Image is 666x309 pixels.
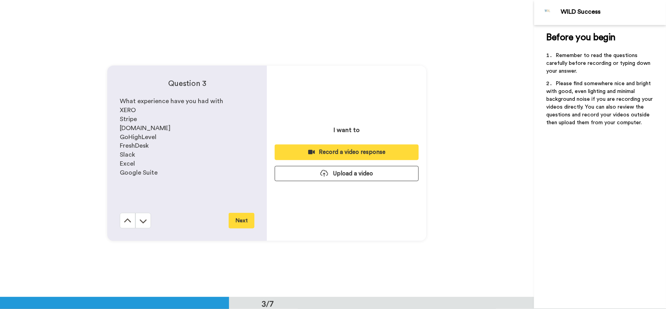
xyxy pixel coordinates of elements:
[120,98,223,104] span: What experience have you had with
[275,145,419,160] button: Record a video response
[120,78,254,89] h4: Question 3
[275,166,419,181] button: Upload a video
[547,53,652,74] span: Remember to read the questions carefully before recording or typing down your answer.
[334,125,360,135] p: I want to
[120,143,149,149] span: FreshDesk
[120,152,135,158] span: Slack
[547,81,655,125] span: Please find somewhere nice and bright with good, even lighting and minimal background noise if yo...
[229,213,254,229] button: Next
[561,8,666,16] div: WILD Success
[249,298,286,309] div: 3/7
[120,125,170,131] span: [DOMAIN_NAME]
[120,170,158,176] span: Google Suite
[120,134,156,140] span: GoHighLevel
[120,161,135,167] span: Excel
[547,33,616,42] span: Before you begin
[120,116,137,122] span: Stripe
[120,107,136,113] span: XERO
[281,148,412,156] div: Record a video response
[538,3,557,22] img: Profile Image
